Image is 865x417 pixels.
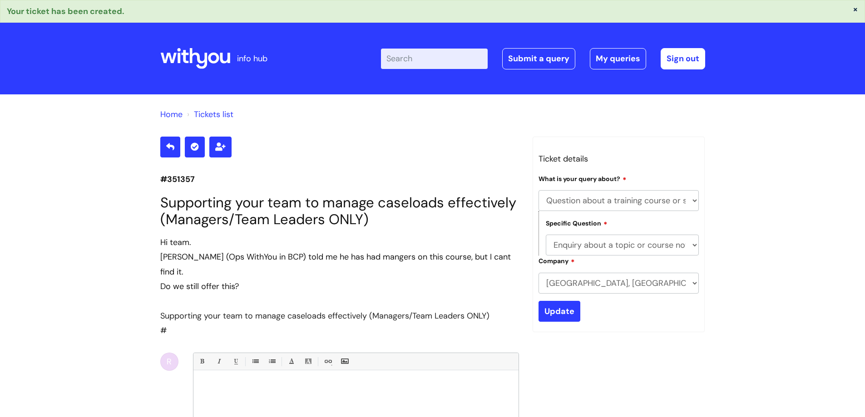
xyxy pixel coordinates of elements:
input: Update [539,301,580,322]
h1: Supporting your team to manage caseloads effectively (Managers/Team Leaders ONLY) [160,194,519,228]
li: Tickets list [185,107,233,122]
div: Do we still offer this? [160,279,519,294]
input: Search [381,49,488,69]
p: info hub [237,51,267,66]
a: 1. Ordered List (Ctrl-Shift-8) [266,356,277,367]
a: Back Color [302,356,314,367]
a: Font Color [286,356,297,367]
span: Supporting your team to manage caseloads effectively (Managers/Team Leaders ONLY) [160,310,489,321]
button: × [853,5,858,13]
a: My queries [590,48,646,69]
div: [PERSON_NAME] (Ops WithYou in BCP) told me he has had mangers on this course, but I cant find it. [160,250,519,279]
h3: Ticket details [539,152,699,166]
div: | - [381,48,705,69]
a: Submit a query [502,48,575,69]
p: #351357 [160,172,519,186]
li: Solution home [160,107,183,122]
a: Sign out [661,48,705,69]
label: Company [539,256,575,265]
a: Underline(Ctrl-U) [230,356,241,367]
label: What is your query about? [539,174,627,183]
a: Bold (Ctrl-B) [196,356,208,367]
div: Hi team. [160,235,519,250]
a: • Unordered List (Ctrl-Shift-7) [249,356,261,367]
a: Insert Image... [339,356,350,367]
a: Tickets list [194,109,233,120]
label: Specific Question [546,218,608,227]
div: # [160,235,519,338]
a: Home [160,109,183,120]
div: R [160,353,178,371]
a: Link [322,356,333,367]
a: Italic (Ctrl-I) [213,356,224,367]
